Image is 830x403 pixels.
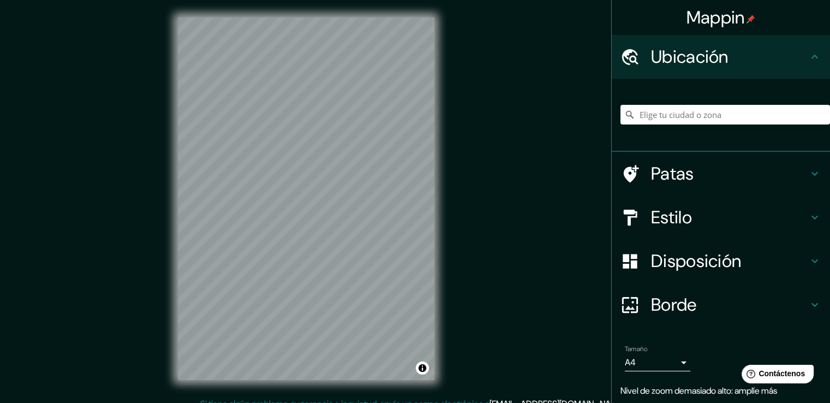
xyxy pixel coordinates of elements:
div: Borde [612,283,830,327]
div: Estilo [612,195,830,239]
font: Ubicación [651,45,729,68]
div: Patas [612,152,830,195]
div: Ubicación [612,35,830,79]
button: Activar o desactivar atribución [416,361,429,375]
font: Estilo [651,206,692,229]
font: Tamaño [625,345,647,353]
canvas: Mapa [178,17,434,380]
div: Disposición [612,239,830,283]
font: Mappin [686,6,745,29]
font: A4 [625,357,636,368]
font: Disposición [651,250,741,272]
img: pin-icon.png [747,15,755,23]
input: Elige tu ciudad o zona [620,105,830,125]
font: Patas [651,162,694,185]
font: Nivel de zoom demasiado alto: amplíe más [620,385,777,396]
font: Borde [651,293,697,316]
div: A4 [625,354,690,371]
iframe: Lanzador de widgets de ayuda [733,360,818,391]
